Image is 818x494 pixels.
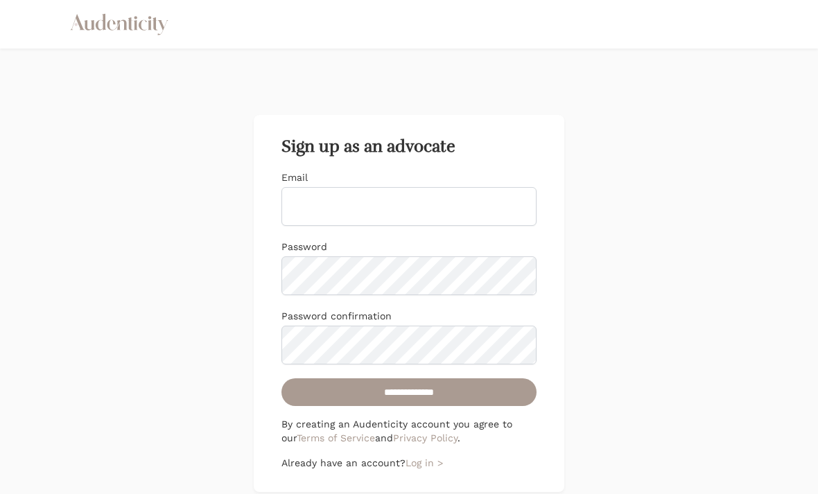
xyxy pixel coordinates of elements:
label: Password confirmation [281,310,392,321]
a: Privacy Policy [393,432,458,443]
label: Email [281,172,308,183]
a: Log in > [406,457,443,468]
a: Terms of Service [297,432,375,443]
p: Already have an account? [281,456,537,470]
h2: Sign up as an advocate [281,137,537,157]
p: By creating an Audenticity account you agree to our and . [281,417,537,445]
label: Password [281,241,327,252]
